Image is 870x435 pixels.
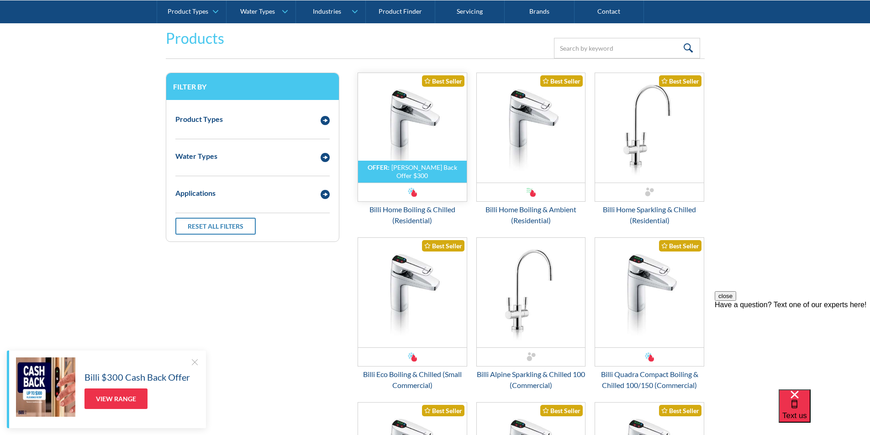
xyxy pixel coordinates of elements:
h3: Filter by [173,82,332,91]
div: Billi Home Boiling & Chilled (Residential) [358,204,467,226]
a: Billi Alpine Sparkling & Chilled 100 (Commercial)Billi Alpine Sparkling & Chilled 100 (Commercial) [476,237,586,391]
input: Search by keyword [554,38,700,58]
div: Best Seller [659,75,701,87]
div: Billi Alpine Sparkling & Chilled 100 (Commercial) [476,369,586,391]
div: [PERSON_NAME] Back Offer $300 [391,163,457,179]
img: Billi $300 Cash Back Offer [16,357,75,417]
div: OFFER: [368,163,390,171]
div: Billi Eco Boiling & Chilled (Small Commercial) [358,369,467,391]
h5: Billi $300 Cash Back Offer [84,370,190,384]
img: Billi Eco Boiling & Chilled (Small Commercial) [358,238,467,347]
div: Applications [175,188,216,199]
div: Industries [313,7,341,15]
div: Billi Quadra Compact Boiling & Chilled 100/150 (Commercial) [595,369,704,391]
div: Best Seller [659,405,701,416]
div: Product Types [168,7,208,15]
div: Product Types [175,114,223,125]
div: Billi Home Boiling & Ambient (Residential) [476,204,586,226]
img: Billi Quadra Compact Boiling & Chilled 100/150 (Commercial) [595,238,704,347]
div: Best Seller [422,75,464,87]
a: View Range [84,388,148,409]
h2: Products [166,27,224,49]
a: Billi Home Boiling & Ambient (Residential)Best SellerBilli Home Boiling & Ambient (Residential) [476,73,586,226]
div: Water Types [175,151,217,162]
iframe: podium webchat widget prompt [715,291,870,401]
div: Best Seller [422,405,464,416]
a: Billi Quadra Compact Boiling & Chilled 100/150 (Commercial)Best SellerBilli Quadra Compact Boilin... [595,237,704,391]
iframe: podium webchat widget bubble [779,389,870,435]
div: Best Seller [659,240,701,252]
a: OFFER:[PERSON_NAME] Back Offer $300Billi Home Boiling & Chilled (Residential)Best SellerBilli Hom... [358,73,467,226]
div: Billi Home Sparkling & Chilled (Residential) [595,204,704,226]
img: Billi Home Sparkling & Chilled (Residential) [595,73,704,183]
a: Reset all filters [175,218,256,235]
img: Billi Alpine Sparkling & Chilled 100 (Commercial) [477,238,585,347]
div: Best Seller [540,75,583,87]
img: Billi Home Boiling & Ambient (Residential) [477,73,585,183]
a: Billi Home Sparkling & Chilled (Residential)Best SellerBilli Home Sparkling & Chilled (Residential) [595,73,704,226]
a: Billi Eco Boiling & Chilled (Small Commercial)Best SellerBilli Eco Boiling & Chilled (Small Comme... [358,237,467,391]
div: Best Seller [422,240,464,252]
div: Water Types [240,7,275,15]
div: Best Seller [540,405,583,416]
img: Billi Home Boiling & Chilled (Residential) [358,73,467,183]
